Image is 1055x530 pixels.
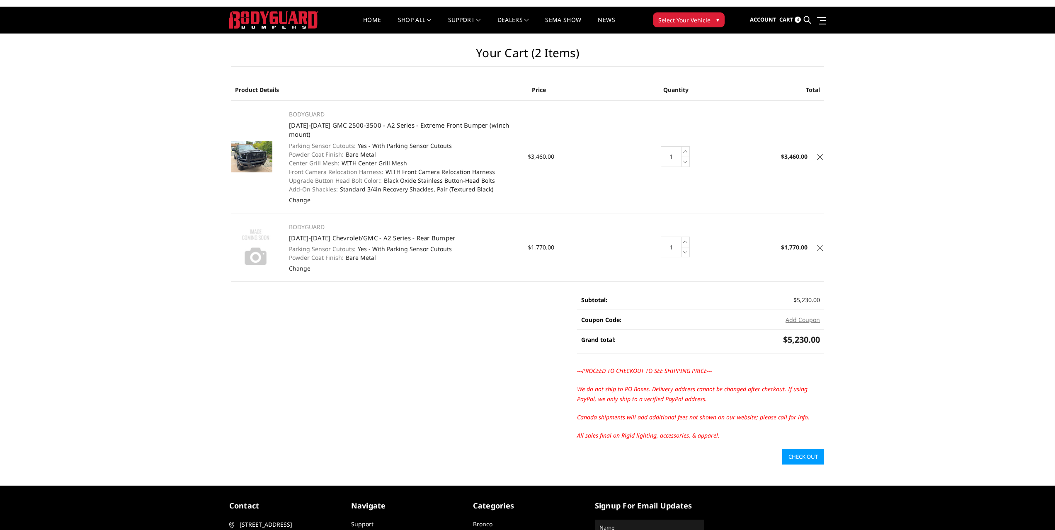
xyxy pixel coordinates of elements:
p: We do not ship to PO Boxes. Delivery address cannot be changed after checkout. If using PayPal, w... [577,384,824,404]
button: Add Coupon [786,315,820,324]
dd: Yes - With Parking Sensor Cutouts [289,244,519,253]
a: Change [289,264,310,272]
a: Cart 4 [779,9,801,31]
dd: Black Oxide Stainless Button-Head Bolts [289,176,519,185]
h5: Navigate [351,500,461,511]
p: BODYGUARD [289,222,519,232]
img: 2024-2025 GMC 2500-3500 - A2 Series - Extreme Front Bumper (winch mount) [231,141,272,172]
dt: Parking Sensor Cutouts: [289,141,356,150]
dt: Powder Coat Finish: [289,253,344,262]
span: $3,460.00 [528,152,554,160]
a: [DATE]-[DATE] Chevrolet/GMC - A2 Series - Rear Bumper [289,234,455,242]
dd: Bare Metal [289,150,519,159]
strong: $3,460.00 [781,152,808,160]
span: 4 [795,17,801,23]
th: Price [528,79,627,101]
h5: contact [229,500,339,511]
dt: Powder Coat Finish: [289,150,344,159]
span: Account [750,16,776,23]
a: News [598,17,615,33]
a: Home [363,17,381,33]
span: Cart [779,16,793,23]
th: Product Details [231,79,528,101]
dd: Yes - With Parking Sensor Cutouts [289,141,519,150]
p: BODYGUARD [289,109,519,119]
button: Select Your Vehicle [653,12,725,27]
strong: $1,770.00 [781,243,808,251]
p: Canada shipments will add additional fees not shown on our website; please call for info. [577,412,824,422]
span: ▾ [716,15,719,24]
dd: WITH Front Camera Relocation Harness [289,167,519,176]
dt: Upgrade Button Head Bolt Color:: [289,176,382,185]
dt: Center Grill Mesh: [289,159,340,167]
a: Dealers [497,17,529,33]
a: SEMA Show [545,17,581,33]
dt: Parking Sensor Cutouts: [289,244,356,253]
span: Select Your Vehicle [658,16,711,24]
a: Support [351,520,373,528]
th: Quantity [626,79,725,101]
a: shop all [398,17,432,33]
a: Support [448,17,481,33]
dt: Add-On Shackles: [289,185,338,194]
span: $5,230.00 [783,334,820,345]
a: Change [289,196,310,204]
dd: Bare Metal [289,253,519,262]
h1: Your Cart (2 items) [231,46,824,67]
strong: Subtotal: [581,296,607,304]
a: Check out [782,449,824,465]
dd: WITH Center Grill Mesh [289,159,519,167]
a: Bronco [473,520,492,528]
th: Total [725,79,825,101]
a: [DATE]-[DATE] GMC 2500-3500 - A2 Series - Extreme Front Bumper (winch mount) [289,121,509,139]
h5: signup for email updates [595,500,704,511]
a: Account [750,9,776,31]
h5: Categories [473,500,582,511]
p: ---PROCEED TO CHECKOUT TO SEE SHIPPING PRICE--- [577,366,824,376]
strong: Grand total: [581,336,616,344]
img: BODYGUARD BUMPERS [229,11,318,29]
dd: Standard 3/4in Recovery Shackles, Pair (Textured Black) [289,185,519,194]
strong: Coupon Code: [581,316,621,324]
p: All sales final on Rigid lighting, accessories, & apparel. [577,431,824,440]
dt: Front Camera Relocation Harness: [289,167,383,176]
span: $1,770.00 [528,243,554,251]
span: $5,230.00 [793,296,820,304]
